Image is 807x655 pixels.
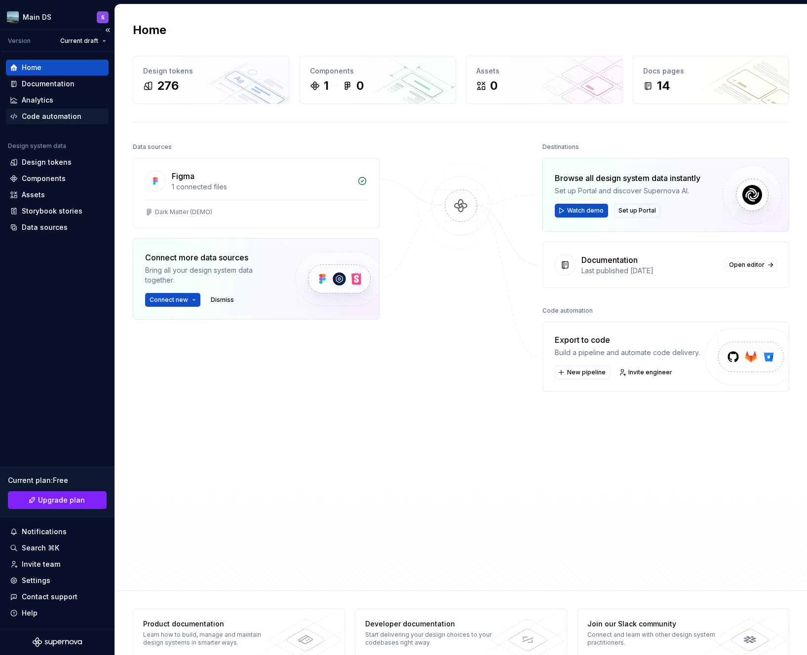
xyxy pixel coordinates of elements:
[38,495,85,505] span: Upgrade plan
[555,334,700,346] div: Export to code
[22,543,59,553] div: Search ⌘K
[729,261,765,269] span: Open editor
[365,619,504,629] div: Developer documentation
[6,540,109,556] button: Search ⌘K
[143,631,282,647] div: Learn how to build, manage and maintain design systems in smarter ways.
[143,66,279,76] div: Design tokens
[618,207,656,215] span: Set up Portal
[145,252,278,263] div: Connect more data sources
[310,66,446,76] div: Components
[60,37,98,45] span: Current draft
[567,207,604,215] span: Watch demo
[356,78,364,94] div: 0
[133,140,172,154] div: Data sources
[542,140,579,154] div: Destinations
[643,66,779,76] div: Docs pages
[211,296,234,304] span: Dismiss
[6,154,109,170] a: Design tokens
[628,368,672,376] span: Invite engineer
[22,95,53,105] div: Analytics
[581,254,638,266] div: Documentation
[22,157,72,167] div: Design tokens
[725,258,777,272] a: Open editor
[587,619,726,629] div: Join our Slack community
[6,109,109,124] a: Code automation
[614,204,660,218] button: Set up Portal
[633,56,790,104] a: Docs pages14
[587,631,726,647] div: Connect and learn with other design system practitioners.
[616,365,677,379] a: Invite engineer
[155,208,212,216] div: Dark Matter (DEMO)
[300,56,457,104] a: Components10
[6,187,109,203] a: Assets
[8,37,31,45] div: Version
[6,60,109,75] a: Home
[157,78,179,94] div: 276
[6,171,109,186] a: Components
[8,142,66,150] div: Design system data
[22,206,82,216] div: Storybook stories
[22,576,50,585] div: Settings
[555,204,608,218] button: Watch demo
[145,293,200,307] button: Connect new
[22,79,75,89] div: Documentation
[145,265,278,285] div: Bring all your design system data together.
[2,6,113,28] button: Main DSS
[365,631,504,647] div: Start delivering your design choices to your codebases right away.
[6,573,109,588] a: Settings
[8,491,107,509] a: Upgrade plan
[150,296,188,304] span: Connect new
[6,92,109,108] a: Analytics
[101,13,105,21] div: S
[542,304,593,318] div: Code automation
[206,293,238,307] button: Dismiss
[22,190,45,200] div: Assets
[6,605,109,621] button: Help
[6,556,109,572] a: Invite team
[555,348,700,358] div: Build a pipeline and automate code delivery.
[22,527,67,537] div: Notifications
[581,266,719,276] div: Last published [DATE]
[567,368,606,376] span: New pipeline
[466,56,623,104] a: Assets0
[143,619,282,629] div: Product documentation
[555,365,610,379] button: New pipeline
[555,186,700,196] div: Set up Portal and discover Supernova AI.
[6,524,109,540] button: Notifications
[172,170,194,182] div: Figma
[6,76,109,92] a: Documentation
[133,158,380,228] a: Figma1 connected filesDark Matter (DEMO)
[657,78,670,94] div: 14
[8,475,107,485] div: Current plan : Free
[22,608,38,618] div: Help
[7,11,19,23] img: 24f60e78-e584-4f07-a106-7c533a419b8d.png
[22,111,81,121] div: Code automation
[133,22,166,38] h2: Home
[56,34,111,48] button: Current draft
[324,78,329,94] div: 1
[6,203,109,219] a: Storybook stories
[172,182,351,192] div: 1 connected files
[22,174,66,183] div: Components
[490,78,498,94] div: 0
[22,222,68,232] div: Data sources
[22,592,77,602] div: Contact support
[6,589,109,605] button: Contact support
[555,172,700,184] div: Browse all design system data instantly
[33,637,82,647] svg: Supernova Logo
[6,219,109,235] a: Data sources
[101,23,115,37] button: Collapse sidebar
[476,66,613,76] div: Assets
[22,559,60,569] div: Invite team
[133,56,290,104] a: Design tokens276
[22,63,41,73] div: Home
[23,12,51,22] div: Main DS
